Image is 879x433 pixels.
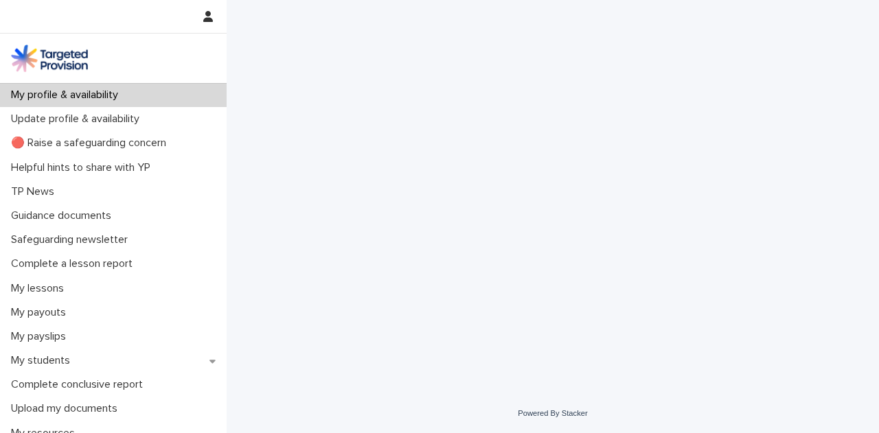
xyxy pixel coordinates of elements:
p: My payouts [5,306,77,319]
p: My payslips [5,330,77,343]
p: My profile & availability [5,89,129,102]
p: My lessons [5,282,75,295]
p: TP News [5,185,65,198]
p: Helpful hints to share with YP [5,161,161,174]
p: Safeguarding newsletter [5,233,139,246]
p: 🔴 Raise a safeguarding concern [5,137,177,150]
a: Powered By Stacker [518,409,587,417]
p: Complete a lesson report [5,257,144,270]
p: Complete conclusive report [5,378,154,391]
p: Upload my documents [5,402,128,415]
p: Guidance documents [5,209,122,222]
p: Update profile & availability [5,113,150,126]
p: My students [5,354,81,367]
img: M5nRWzHhSzIhMunXDL62 [11,45,88,72]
